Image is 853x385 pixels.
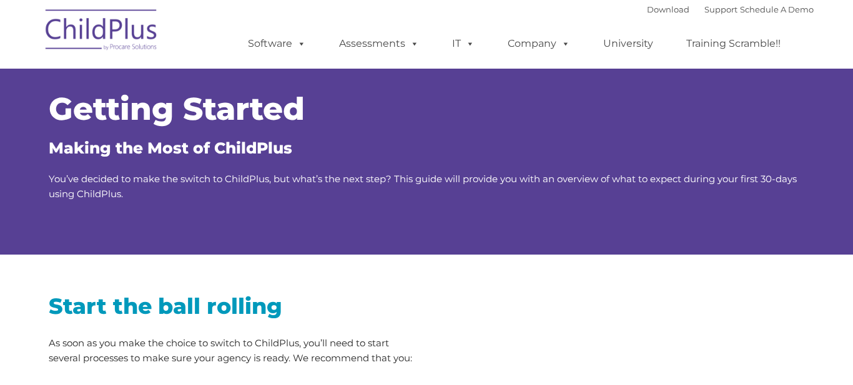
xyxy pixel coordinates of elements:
span: Making the Most of ChildPlus [49,139,292,157]
a: Assessments [327,31,431,56]
span: Getting Started [49,90,305,128]
a: IT [440,31,487,56]
p: As soon as you make the choice to switch to ChildPlus, you’ll need to start several processes to ... [49,336,417,366]
a: Support [704,4,737,14]
span: You’ve decided to make the switch to ChildPlus, but what’s the next step? This guide will provide... [49,173,797,200]
a: Schedule A Demo [740,4,814,14]
a: Software [235,31,318,56]
a: Download [647,4,689,14]
a: University [591,31,666,56]
img: ChildPlus by Procare Solutions [39,1,164,63]
h2: Start the ball rolling [49,292,417,320]
a: Training Scramble!! [674,31,793,56]
font: | [647,4,814,14]
a: Company [495,31,583,56]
